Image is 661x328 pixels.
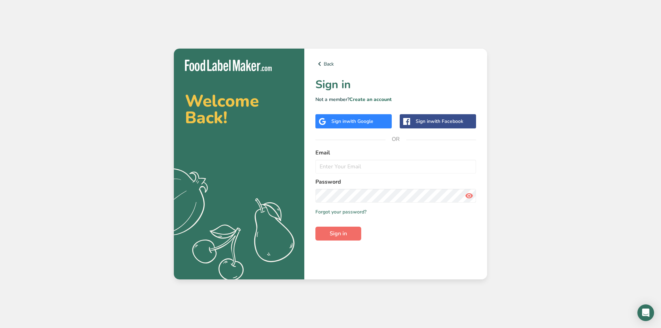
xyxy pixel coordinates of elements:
[185,93,293,126] h2: Welcome Back!
[315,96,476,103] p: Not a member?
[315,76,476,93] h1: Sign in
[385,129,406,150] span: OR
[431,118,463,125] span: with Facebook
[349,96,392,103] a: Create an account
[331,118,373,125] div: Sign in
[315,149,476,157] label: Email
[315,160,476,174] input: Enter Your Email
[315,208,366,216] a: Forgot your password?
[315,60,476,68] a: Back
[315,178,476,186] label: Password
[416,118,463,125] div: Sign in
[315,227,361,241] button: Sign in
[330,229,347,238] span: Sign in
[185,60,272,71] img: Food Label Maker
[346,118,373,125] span: with Google
[637,304,654,321] div: Open Intercom Messenger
